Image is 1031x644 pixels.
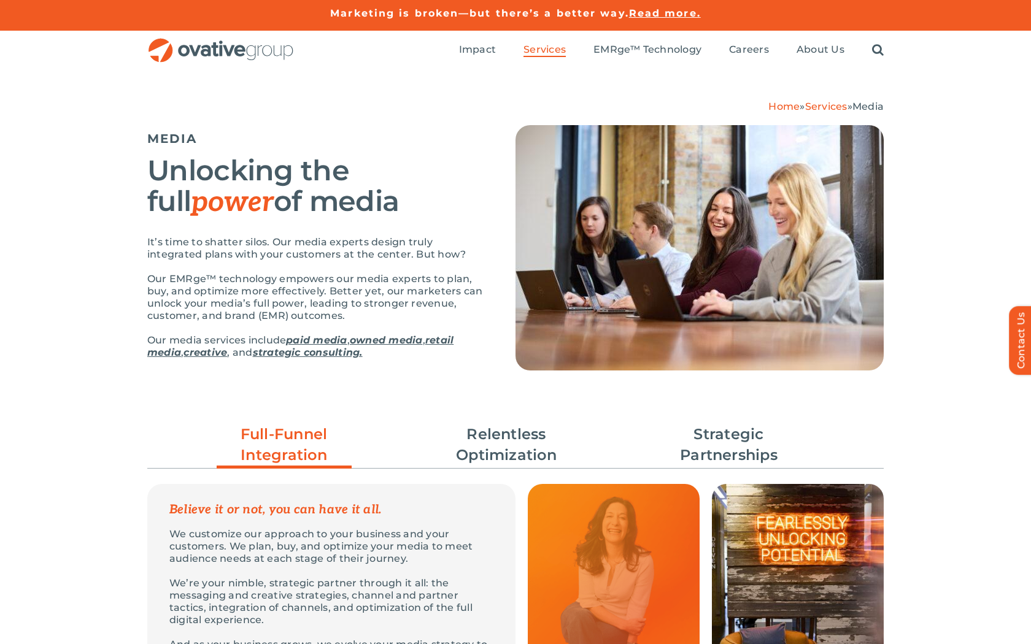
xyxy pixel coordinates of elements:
[797,44,844,57] a: About Us
[593,44,701,57] a: EMRge™ Technology
[439,424,574,466] a: Relentless Optimization
[350,334,423,346] a: owned media
[729,44,769,57] a: Careers
[459,31,884,70] nav: Menu
[459,44,496,56] span: Impact
[147,418,884,472] ul: Post Filters
[459,44,496,57] a: Impact
[662,424,797,466] a: Strategic Partnerships
[147,236,485,261] p: It’s time to shatter silos. Our media experts design truly integrated plans with your customers a...
[805,101,848,112] a: Services
[169,504,493,516] p: Believe it or not, you can have it all.
[768,101,884,112] span: » »
[768,101,800,112] a: Home
[147,273,485,322] p: Our EMRge™ technology empowers our media experts to plan, buy, and optimize more effectively. Bet...
[852,101,884,112] span: Media
[147,37,295,48] a: OG_Full_horizontal_RGB
[183,347,227,358] a: creative
[797,44,844,56] span: About Us
[523,44,566,57] a: Services
[217,424,352,472] a: Full-Funnel Integration
[330,7,629,19] a: Marketing is broken—but there’s a better way.
[191,185,274,220] em: power
[872,44,884,57] a: Search
[523,44,566,56] span: Services
[729,44,769,56] span: Careers
[253,347,363,358] a: strategic consulting.
[147,155,485,218] h2: Unlocking the full of media
[515,125,884,370] img: Media – Hero
[147,131,485,146] h5: MEDIA
[147,334,454,358] a: retail media
[629,7,701,19] a: Read more.
[169,577,493,626] p: We’re your nimble, strategic partner through it all: the messaging and creative strategies, chann...
[147,334,485,359] p: Our media services include , , , , and
[169,528,493,565] p: We customize our approach to your business and your customers. We plan, buy, and optimize your me...
[286,334,347,346] a: paid media
[593,44,701,56] span: EMRge™ Technology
